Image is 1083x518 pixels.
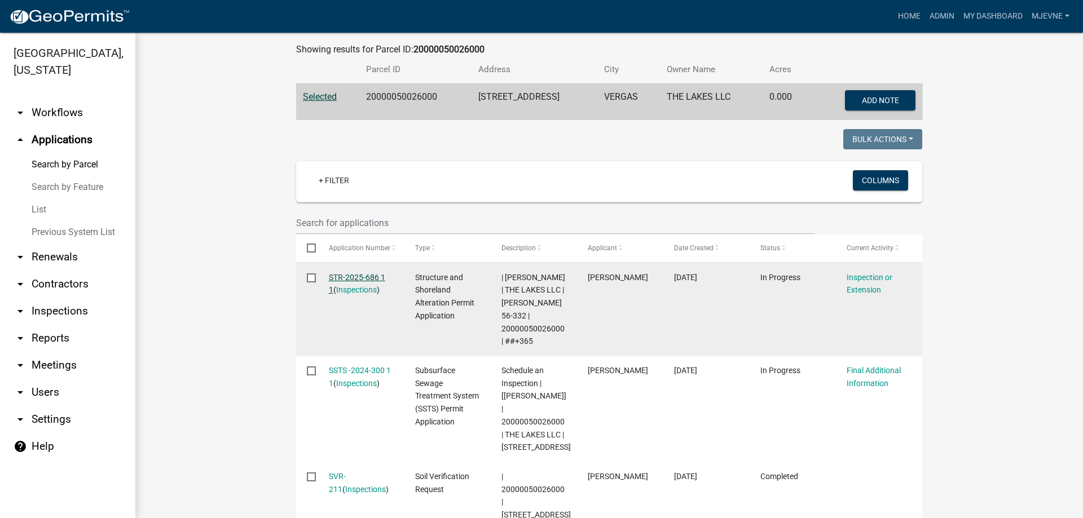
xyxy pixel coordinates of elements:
i: arrow_drop_down [14,331,27,345]
span: Description [501,244,536,252]
span: Application Number [329,244,390,252]
a: Inspection or Extension [847,273,892,295]
i: arrow_drop_down [14,277,27,291]
a: My Dashboard [959,6,1027,27]
i: help [14,440,27,453]
a: Selected [303,91,337,102]
span: 09/30/2025 [674,273,697,282]
a: SSTS -2024-300 1 1 [329,366,391,388]
button: Add Note [845,90,915,110]
span: 07/08/2024 [674,472,697,481]
a: SVR-211 [329,472,346,494]
th: Owner Name [660,56,763,83]
td: VERGAS [597,83,661,121]
span: Type [415,244,430,252]
span: Soil Verification Request [415,472,469,494]
i: arrow_drop_down [14,250,27,264]
td: 20000050026000 [359,83,472,121]
span: Current Activity [847,244,893,252]
i: arrow_drop_down [14,386,27,399]
div: ( ) [329,364,394,390]
span: In Progress [760,273,800,282]
datatable-header-cell: Type [404,234,490,262]
td: [STREET_ADDRESS] [472,83,597,121]
datatable-header-cell: Application Number [318,234,404,262]
span: 07/18/2024 [674,366,697,375]
th: Parcel ID [359,56,472,83]
i: arrow_drop_down [14,413,27,426]
td: 0.000 [763,83,811,121]
span: Completed [760,472,798,481]
span: Scott M Ellingson [588,366,648,375]
span: In Progress [760,366,800,375]
td: THE LAKES LLC [660,83,763,121]
span: Status [760,244,780,252]
datatable-header-cell: Status [750,234,836,262]
a: Inspections [336,379,377,388]
i: arrow_drop_down [14,304,27,318]
datatable-header-cell: Applicant [577,234,663,262]
span: Applicant [588,244,617,252]
a: Home [893,6,925,27]
th: City [597,56,661,83]
span: Schedule an Inspection | [Andrea Perales] | 20000050026000 | THE LAKES LLC | 44996 HEART LAKE RD [501,366,571,452]
a: STR-2025-686 1 1 [329,273,385,295]
datatable-header-cell: Current Activity [836,234,922,262]
strong: 20000050026000 [413,44,485,55]
a: Final Additional Information [847,366,901,388]
input: Search for applications [296,211,815,234]
span: Scott M Ellingson [588,472,648,481]
span: | Michelle Jevne | THE LAKES LLC | Wendt 56-332 | 20000050026000 | ##+365 [501,273,565,346]
a: MJevne [1027,6,1074,27]
button: Columns [853,170,908,191]
a: + Filter [310,170,358,191]
span: Subsurface Sewage Treatment System (SSTS) Permit Application [415,366,479,426]
div: ( ) [329,271,394,297]
datatable-header-cell: Date Created [663,234,750,262]
th: Address [472,56,597,83]
a: Inspections [345,485,386,494]
i: arrow_drop_down [14,106,27,119]
i: arrow_drop_up [14,133,27,147]
i: arrow_drop_down [14,358,27,372]
th: Acres [763,56,811,83]
datatable-header-cell: Select [296,234,318,262]
button: Bulk Actions [843,129,922,149]
div: ( ) [329,470,394,496]
datatable-header-cell: Description [491,234,577,262]
span: Add Note [861,96,899,105]
span: Date Created [674,244,714,252]
div: Showing results for Parcel ID: [296,43,922,56]
span: Bill Holtti [588,273,648,282]
span: Structure and Shoreland Alteration Permit Application [415,273,474,320]
a: Admin [925,6,959,27]
a: Inspections [336,285,377,294]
